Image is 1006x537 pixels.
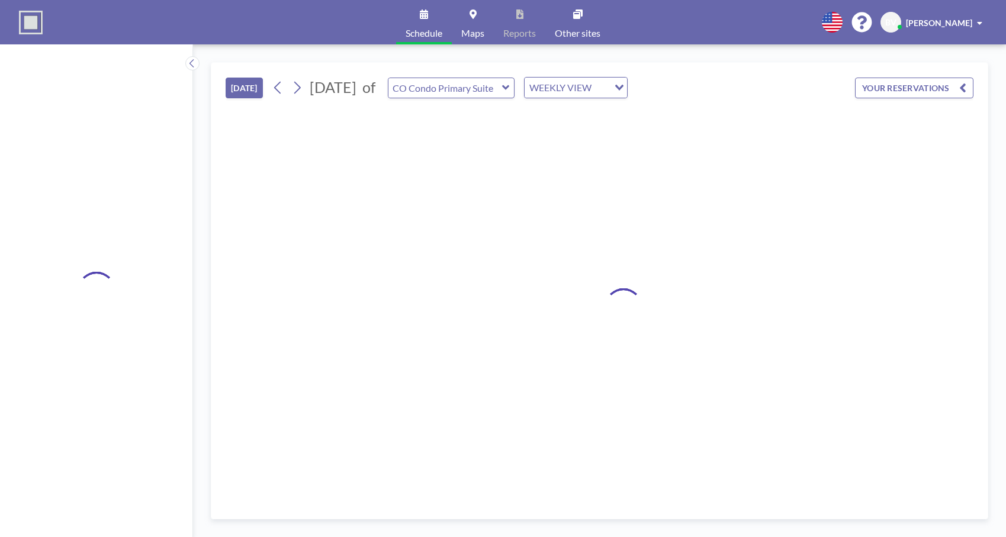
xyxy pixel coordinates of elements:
[885,17,896,28] span: BV
[595,80,608,95] input: Search for option
[461,28,484,38] span: Maps
[310,78,356,96] span: [DATE]
[906,18,972,28] span: [PERSON_NAME]
[525,78,627,98] div: Search for option
[388,78,502,98] input: CO Condo Primary Suite
[19,11,43,34] img: organization-logo
[503,28,536,38] span: Reports
[527,80,594,95] span: WEEKLY VIEW
[362,78,375,97] span: of
[855,78,973,98] button: YOUR RESERVATIONS
[555,28,600,38] span: Other sites
[406,28,442,38] span: Schedule
[226,78,263,98] button: [DATE]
